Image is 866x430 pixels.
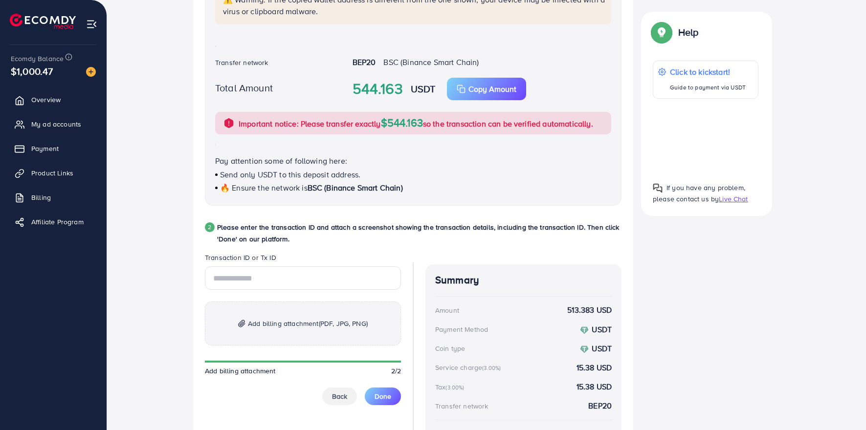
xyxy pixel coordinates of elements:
img: Popup guide [653,23,670,41]
p: Guide to payment via USDT [670,82,746,93]
span: 🔥 Ensure the network is [220,182,308,193]
img: Popup guide [653,183,663,193]
img: menu [86,19,97,30]
legend: Transaction ID or Tx ID [205,253,401,266]
img: img [238,320,245,328]
div: 2 [205,222,215,232]
iframe: Chat [824,386,859,423]
strong: 15.38 USD [577,362,612,373]
img: image [86,67,96,77]
strong: 15.38 USD [577,381,612,392]
div: Amount [435,305,459,315]
div: Payment Method [435,324,488,334]
span: Ecomdy Balance [11,54,64,64]
strong: USDT [592,343,612,354]
strong: 513.383 USD [567,304,612,316]
span: Add billing attachment [205,366,276,376]
p: Help [678,26,699,38]
p: Pay attention some of following here: [215,155,611,167]
a: Payment [7,139,99,158]
p: Please enter the transaction ID and attach a screenshot showing the transaction details, includin... [217,221,622,245]
strong: USDT [592,324,612,335]
a: Billing [7,188,99,207]
a: My ad accounts [7,114,99,134]
button: Done [365,387,401,405]
div: Service charge [435,363,504,372]
span: Payment [31,144,59,153]
a: Product Links [7,163,99,183]
span: BSC (Binance Smart Chain) [383,57,479,67]
img: logo [10,14,76,29]
label: Transfer network [215,58,268,67]
span: Back [332,391,347,401]
small: (3.00%) [482,364,501,372]
span: Billing [31,193,51,202]
span: Overview [31,95,61,105]
span: 2/2 [391,366,401,376]
span: (PDF, JPG, PNG) [319,319,368,328]
strong: BEP20 [588,400,612,411]
span: If you have any problem, please contact us by [653,183,745,204]
span: $1,000.47 [11,64,53,78]
span: Done [375,391,391,401]
span: Live Chat [719,194,748,204]
div: Transfer network [435,401,489,411]
span: Add billing attachment [248,318,368,329]
span: My ad accounts [31,119,81,129]
a: Affiliate Program [7,212,99,232]
button: Back [322,387,357,405]
span: Product Links [31,168,73,178]
p: Important notice: Please transfer exactly so the transaction can be verified automatically. [239,117,593,129]
img: alert [223,117,235,129]
h4: Summary [435,274,612,286]
span: BSC (Binance Smart Chain) [308,182,403,193]
span: Affiliate Program [31,217,84,227]
img: coin [580,326,589,335]
img: coin [580,345,589,354]
div: Tax [435,382,467,392]
a: Overview [7,90,99,109]
button: Copy Amount [447,78,526,100]
div: Coin type [435,344,465,353]
span: $544.163 [381,115,423,130]
p: Send only USDT to this deposit address. [215,169,611,180]
label: Total Amount [215,81,273,95]
strong: BEP20 [353,57,376,67]
p: Click to kickstart! [670,66,746,78]
strong: 544.163 [353,78,403,100]
p: Copy Amount [468,83,516,95]
strong: USDT [411,82,436,96]
small: (3.00%) [445,384,464,391]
